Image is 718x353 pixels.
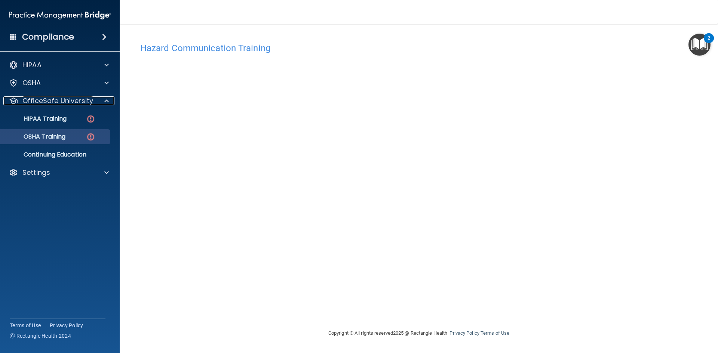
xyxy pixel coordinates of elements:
img: danger-circle.6113f641.png [86,132,95,142]
div: Copyright © All rights reserved 2025 @ Rectangle Health | | [282,321,555,345]
a: OSHA [9,78,109,87]
a: HIPAA [9,61,109,69]
a: Privacy Policy [50,322,83,329]
h4: Hazard Communication Training [140,43,697,53]
p: OSHA [22,78,41,87]
a: OfficeSafe University [9,96,109,105]
p: HIPAA Training [5,115,67,123]
button: Open Resource Center, 2 new notifications [688,34,711,56]
span: Ⓒ Rectangle Health 2024 [10,332,71,340]
a: Terms of Use [10,322,41,329]
p: Settings [22,168,50,177]
a: Privacy Policy [449,330,479,336]
h4: Compliance [22,32,74,42]
img: danger-circle.6113f641.png [86,114,95,124]
p: OSHA Training [5,133,65,140]
p: HIPAA [22,61,42,69]
a: Terms of Use [481,330,509,336]
div: 2 [708,38,710,48]
a: Settings [9,168,109,177]
p: OfficeSafe University [22,96,93,105]
p: Continuing Education [5,151,107,158]
iframe: HCT [140,57,522,304]
img: PMB logo [9,8,111,23]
